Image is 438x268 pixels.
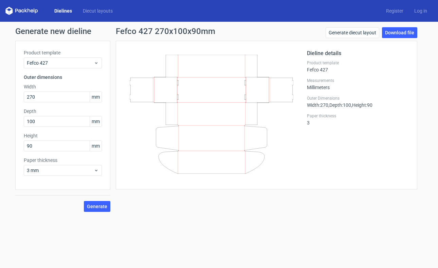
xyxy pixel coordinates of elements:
label: Outer Dimensions [307,96,409,101]
label: Product template [24,49,102,56]
span: mm [90,141,102,151]
span: 3 mm [27,167,94,174]
label: Depth [24,108,102,115]
div: 3 [307,113,409,125]
span: Generate [87,204,107,209]
a: Generate diecut layout [326,27,379,38]
h3: Outer dimensions [24,74,102,81]
span: , Depth : 100 [328,102,351,108]
h2: Dieline details [307,49,409,57]
h1: Fefco 427 270x100x90mm [116,27,215,35]
label: Product template [307,60,409,66]
label: Measurements [307,78,409,83]
label: Paper thickness [307,113,409,119]
h1: Generate new dieline [15,27,423,35]
a: Log in [409,7,433,14]
span: mm [90,92,102,102]
label: Paper thickness [24,157,102,164]
div: Fefco 427 [307,60,409,72]
span: mm [90,116,102,127]
span: Width : 270 [307,102,328,108]
span: , Height : 90 [351,102,372,108]
a: Dielines [49,7,77,14]
button: Generate [84,201,110,212]
a: Download file [382,27,417,38]
div: Millimeters [307,78,409,90]
a: Diecut layouts [77,7,118,14]
label: Height [24,132,102,139]
a: Register [381,7,409,14]
label: Width [24,83,102,90]
span: Fefco 427 [27,60,94,66]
